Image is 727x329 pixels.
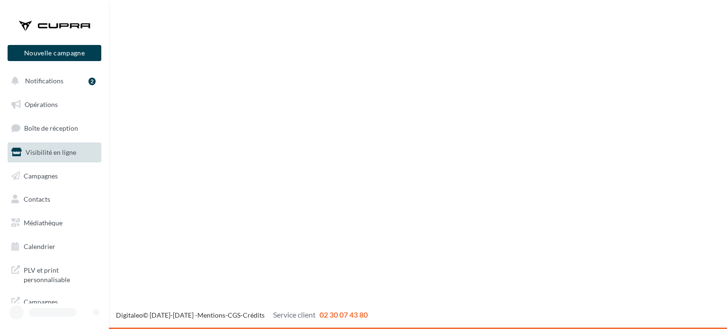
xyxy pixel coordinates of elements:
a: Opérations [6,95,103,115]
span: Notifications [25,77,63,85]
a: Campagnes [6,166,103,186]
span: Opérations [25,100,58,108]
a: CGS [228,311,240,319]
a: Boîte de réception [6,118,103,138]
span: Contacts [24,195,50,203]
span: 02 30 07 43 80 [319,310,368,319]
button: Notifications 2 [6,71,99,91]
span: Campagnes DataOnDemand [24,295,98,316]
a: Crédits [243,311,265,319]
a: Campagnes DataOnDemand [6,292,103,320]
a: Visibilité en ligne [6,142,103,162]
span: Service client [273,310,316,319]
span: © [DATE]-[DATE] - - - [116,311,368,319]
a: Mentions [197,311,225,319]
a: Calendrier [6,237,103,257]
span: Campagnes [24,171,58,179]
span: Visibilité en ligne [26,148,76,156]
span: Calendrier [24,242,55,250]
a: Contacts [6,189,103,209]
span: Boîte de réception [24,124,78,132]
span: PLV et print personnalisable [24,264,98,284]
a: PLV et print personnalisable [6,260,103,288]
a: Digitaleo [116,311,143,319]
a: Médiathèque [6,213,103,233]
button: Nouvelle campagne [8,45,101,61]
div: 2 [89,78,96,85]
span: Médiathèque [24,219,62,227]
